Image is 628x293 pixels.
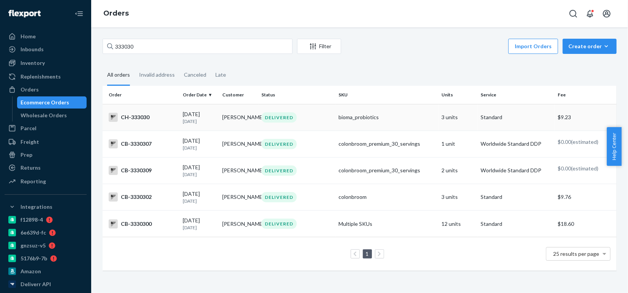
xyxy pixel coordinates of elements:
a: f12898-4 [5,214,87,226]
a: Deliverr API [5,278,87,290]
div: Ecommerce Orders [21,99,70,106]
a: Prep [5,149,87,161]
div: colonbroom_premium_30_servings [339,140,435,148]
a: 6e639d-fc [5,227,87,239]
a: Inbounds [5,43,87,55]
a: Ecommerce Orders [17,96,87,109]
div: Canceled [184,65,206,85]
div: colonbroom_premium_30_servings [339,167,435,174]
div: Amazon [21,268,41,275]
p: Worldwide Standard DDP [481,167,552,174]
div: Orders [21,86,39,93]
div: Reporting [21,178,46,185]
td: 3 units [438,184,478,210]
button: Open notifications [582,6,598,21]
div: DELIVERED [261,112,297,123]
a: Orders [103,9,129,17]
div: colonbroom [339,193,435,201]
a: gnzsuz-v5 [5,239,87,252]
td: [PERSON_NAME] [219,184,259,210]
div: CB-3330307 [109,139,177,148]
td: 2 units [438,157,478,184]
div: Inventory [21,59,45,67]
div: [DATE] [183,164,216,178]
td: [PERSON_NAME] [219,104,259,131]
a: 5176b9-7b [5,252,87,265]
span: (estimated) [571,139,599,145]
div: f12898-4 [21,216,43,224]
div: Inbounds [21,46,44,53]
p: [DATE] [183,171,216,178]
th: SKU [335,86,438,104]
div: gnzsuz-v5 [21,242,46,249]
a: Freight [5,136,87,148]
span: 25 results per page [554,250,600,257]
p: $0.00 [558,165,611,172]
div: CB-3330300 [109,219,177,228]
th: Order Date [180,86,219,104]
div: Integrations [21,203,52,211]
td: [PERSON_NAME] [219,211,259,237]
a: Returns [5,162,87,174]
button: Open Search Box [566,6,581,21]
div: [DATE] [183,217,216,231]
a: Parcel [5,122,87,134]
td: 1 unit [438,131,478,157]
button: Filter [297,39,341,54]
th: Service [478,86,555,104]
div: Deliverr API [21,280,51,288]
div: Late [215,65,226,85]
td: [PERSON_NAME] [219,131,259,157]
div: Home [21,33,36,40]
a: Home [5,30,87,43]
td: Multiple SKUs [335,211,438,237]
td: $9.76 [555,184,617,210]
div: Create order [568,43,611,50]
p: Standard [481,193,552,201]
div: DELIVERED [261,192,297,202]
div: CH-333030 [109,113,177,122]
button: Help Center [607,127,622,166]
div: [DATE] [183,190,216,204]
div: [DATE] [183,110,216,124]
button: Open account menu [599,6,614,21]
th: Units [438,86,478,104]
p: Worldwide Standard DDP [481,140,552,148]
div: Prep [21,151,32,159]
td: $9.23 [555,104,617,131]
div: Freight [21,138,39,146]
input: Search orders [103,39,293,54]
div: CB-3330309 [109,166,177,175]
div: Replenishments [21,73,61,80]
th: Fee [555,86,617,104]
td: 3 units [438,104,478,131]
th: Status [258,86,335,104]
button: Close Navigation [71,6,87,21]
div: DELIVERED [261,165,297,176]
div: bioma_probiotics [339,113,435,121]
button: Integrations [5,201,87,213]
th: Order [103,86,180,104]
div: CB-3330302 [109,192,177,202]
div: Parcel [21,124,36,132]
ol: breadcrumbs [97,3,135,25]
a: Replenishments [5,71,87,83]
span: (estimated) [571,165,599,172]
p: [DATE] [183,145,216,151]
div: Filter [297,43,341,50]
div: Returns [21,164,41,172]
div: Customer [222,91,256,98]
div: 6e639d-fc [21,229,46,236]
div: Wholesale Orders [21,112,67,119]
a: Page 1 is your current page [364,250,370,257]
div: [DATE] [183,137,216,151]
div: DELIVERED [261,139,297,149]
button: Create order [563,39,617,54]
p: [DATE] [183,118,216,124]
button: Import Orders [508,39,558,54]
a: Amazon [5,265,87,277]
div: 5176b9-7b [21,255,47,262]
p: Standard [481,113,552,121]
td: 12 units [438,211,478,237]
